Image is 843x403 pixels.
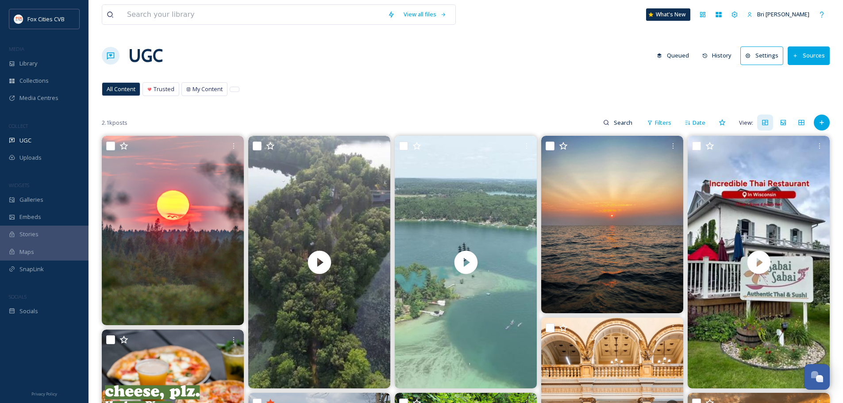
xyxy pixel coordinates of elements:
a: UGC [128,42,163,69]
span: Fox Cities CVB [27,15,65,23]
span: Media Centres [19,94,58,102]
span: Socials [19,307,38,315]
span: UGC [19,136,31,145]
span: SOCIALS [9,293,27,300]
span: MEDIA [9,46,24,52]
span: Collections [19,77,49,85]
span: Galleries [19,196,43,204]
span: Embeds [19,213,41,221]
span: Maps [19,248,34,256]
img: images.png [14,15,23,23]
button: Sources [788,46,830,65]
button: Queued [652,47,693,64]
a: Privacy Policy [31,388,57,399]
span: Trusted [154,85,174,93]
span: COLLECT [9,123,28,129]
img: thumbnail [688,136,830,388]
button: Settings [740,46,783,65]
span: View: [739,119,753,127]
span: Privacy Policy [31,391,57,397]
img: “Great is our Lord, and abundant in power; His understanding is beyond measure.” Psalm 147:5 . . ... [102,136,244,325]
span: Stories [19,230,38,238]
span: Date [693,119,705,127]
span: My Content [192,85,223,93]
span: Filters [655,119,671,127]
span: Uploads [19,154,42,162]
input: Search [609,114,638,131]
video: My sister used to live by Lake Geneva and that’s how I discovered this place. Even though it’s in... [688,136,830,388]
video: ☀️✨ Summer paddling in Waupaca County is PURE! Glide across crystal-clear waters, feel the sun on... [395,136,537,388]
a: What's New [646,8,690,21]
a: Queued [652,47,698,64]
span: SnapLink [19,265,44,273]
span: All Content [107,85,135,93]
input: Search your library [123,5,383,24]
span: WIDGETS [9,182,29,188]
a: Settings [740,46,788,65]
a: Bri [PERSON_NAME] [743,6,814,23]
span: 2.1k posts [102,119,127,127]
button: Open Chat [804,364,830,390]
span: Library [19,59,37,68]
video: The kind of place that lingers in your mind long after you’ve left. #TravelWI 📍Camp Elsewhere [248,136,390,388]
a: History [698,47,741,64]
span: Bri [PERSON_NAME] [757,10,809,18]
img: thumbnail [248,136,390,388]
img: thumbnail [395,136,537,388]
img: . . . . . . . . . . . . . . . . #minnesotaphotographer #minnesotaproud #mnphotographer #praisegod... [541,136,683,313]
button: History [698,47,736,64]
a: View all files [399,6,451,23]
